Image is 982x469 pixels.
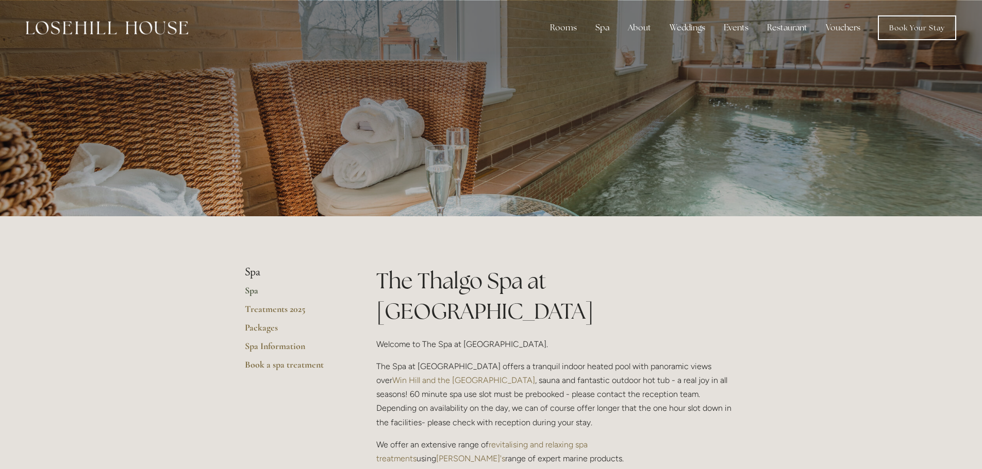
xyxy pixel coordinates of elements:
a: Book a spa treatment [245,359,343,377]
p: Welcome to The Spa at [GEOGRAPHIC_DATA]. [376,337,738,351]
a: [PERSON_NAME]'s [436,454,505,463]
div: Events [715,18,757,38]
div: About [620,18,659,38]
li: Spa [245,266,343,279]
div: Spa [587,18,618,38]
a: Spa Information [245,340,343,359]
a: Packages [245,322,343,340]
p: The Spa at [GEOGRAPHIC_DATA] offers a tranquil indoor heated pool with panoramic views over , sau... [376,359,738,429]
h1: The Thalgo Spa at [GEOGRAPHIC_DATA] [376,266,738,326]
div: Rooms [542,18,585,38]
div: Weddings [661,18,713,38]
a: Treatments 2025 [245,303,343,322]
a: Book Your Stay [878,15,956,40]
a: Vouchers [818,18,869,38]
a: Spa [245,285,343,303]
p: We offer an extensive range of using range of expert marine products. [376,438,738,465]
img: Losehill House [26,21,188,34]
a: Win Hill and the [GEOGRAPHIC_DATA] [392,375,535,385]
div: Restaurant [759,18,815,38]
